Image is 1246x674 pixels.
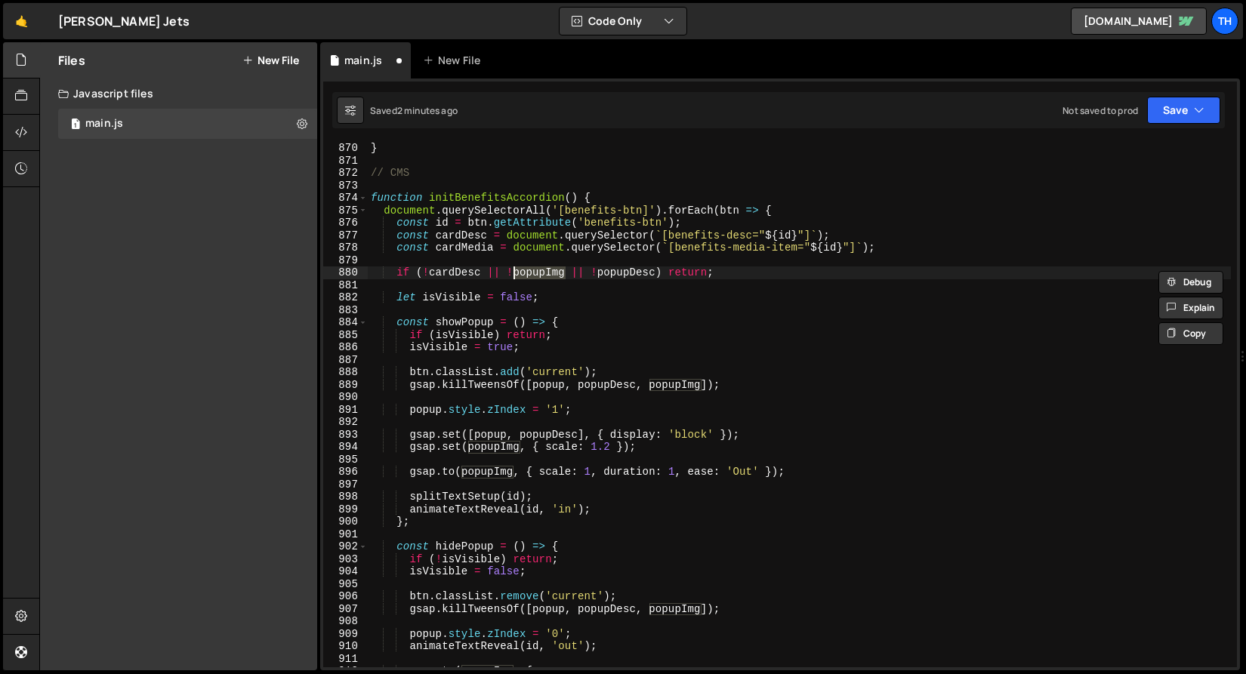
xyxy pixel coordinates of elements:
[323,603,368,616] div: 907
[323,142,368,155] div: 870
[323,578,368,591] div: 905
[1158,322,1223,345] button: Copy
[323,341,368,354] div: 886
[323,615,368,628] div: 908
[323,291,368,304] div: 882
[323,279,368,292] div: 881
[323,491,368,503] div: 898
[323,391,368,404] div: 890
[323,653,368,666] div: 911
[323,590,368,603] div: 906
[323,479,368,491] div: 897
[1158,297,1223,319] button: Explain
[323,429,368,442] div: 893
[323,366,368,379] div: 888
[397,104,458,117] div: 2 minutes ago
[323,528,368,541] div: 901
[323,565,368,578] div: 904
[58,109,317,139] div: 16759/45776.js
[323,379,368,392] div: 889
[323,180,368,192] div: 873
[560,8,686,35] button: Code Only
[58,12,190,30] div: [PERSON_NAME] Jets
[71,119,80,131] span: 1
[3,3,40,39] a: 🤙
[323,242,368,254] div: 878
[1062,104,1138,117] div: Not saved to prod
[323,229,368,242] div: 877
[323,466,368,479] div: 896
[323,304,368,317] div: 883
[1211,8,1238,35] a: Th
[40,78,317,109] div: Javascript files
[1158,271,1223,294] button: Debug
[323,503,368,516] div: 899
[344,53,382,68] div: main.js
[323,205,368,217] div: 875
[323,628,368,641] div: 909
[323,316,368,329] div: 884
[323,192,368,205] div: 874
[323,454,368,466] div: 895
[323,441,368,454] div: 894
[58,52,85,69] h2: Files
[242,54,299,66] button: New File
[323,404,368,417] div: 891
[323,329,368,342] div: 885
[323,167,368,180] div: 872
[323,266,368,279] div: 880
[323,553,368,566] div: 903
[323,516,368,528] div: 900
[323,640,368,653] div: 910
[323,416,368,429] div: 892
[323,155,368,168] div: 871
[85,117,123,131] div: main.js
[323,217,368,229] div: 876
[323,254,368,267] div: 879
[1071,8,1207,35] a: [DOMAIN_NAME]
[323,540,368,553] div: 902
[370,104,458,117] div: Saved
[323,354,368,367] div: 887
[1147,97,1220,124] button: Save
[423,53,486,68] div: New File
